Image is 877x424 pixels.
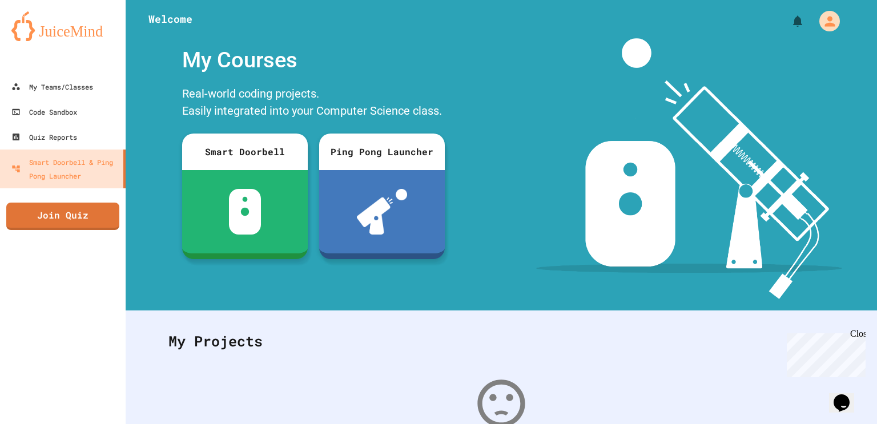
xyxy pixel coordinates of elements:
[11,155,119,183] div: Smart Doorbell & Ping Pong Launcher
[11,80,93,94] div: My Teams/Classes
[11,130,77,144] div: Quiz Reports
[5,5,79,72] div: Chat with us now!Close
[536,38,842,299] img: banner-image-my-projects.png
[782,329,866,377] iframe: chat widget
[229,189,262,235] img: sdb-white.svg
[11,105,77,119] div: Code Sandbox
[176,82,450,125] div: Real-world coding projects. Easily integrated into your Computer Science class.
[176,38,450,82] div: My Courses
[319,134,445,170] div: Ping Pong Launcher
[357,189,408,235] img: ppl-with-ball.png
[829,378,866,413] iframe: chat widget
[807,8,843,34] div: My Account
[11,11,114,41] img: logo-orange.svg
[157,319,846,364] div: My Projects
[182,134,308,170] div: Smart Doorbell
[6,203,119,230] a: Join Quiz
[770,11,807,31] div: My Notifications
